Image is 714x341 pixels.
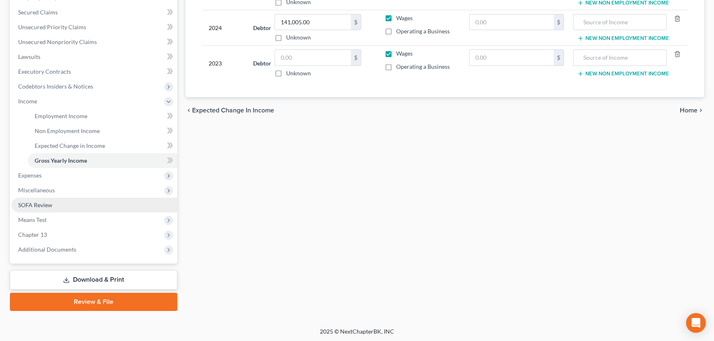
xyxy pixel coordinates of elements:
span: Wages [396,14,413,21]
label: Unknown [286,33,311,42]
div: Open Intercom Messenger [686,313,706,333]
span: Codebtors Insiders & Notices [18,83,93,90]
span: Miscellaneous [18,187,55,194]
span: SOFA Review [18,201,52,208]
span: Operating a Business [396,63,450,70]
a: Download & Print [10,270,177,290]
input: Source of Income [578,14,662,30]
span: Executory Contracts [18,68,71,75]
span: Expected Change in Income [35,142,105,149]
a: Review & File [10,293,177,311]
a: Unsecured Priority Claims [12,20,177,35]
span: Non Employment Income [35,127,100,134]
div: $ [351,50,361,65]
a: Secured Claims [12,5,177,20]
span: Unsecured Priority Claims [18,23,86,30]
span: Wages [396,50,413,57]
span: Secured Claims [18,9,58,16]
span: Lawsuits [18,53,40,60]
i: chevron_right [698,107,704,114]
a: Non Employment Income [28,124,177,138]
div: 2024 [209,14,240,42]
span: Expected Change in Income [192,107,274,114]
a: Executory Contracts [12,64,177,79]
label: Debtor [253,23,271,32]
a: Gross Yearly Income [28,153,177,168]
div: $ [554,14,564,30]
button: New Non Employment Income [577,35,669,42]
div: 2023 [209,49,240,77]
input: 0.00 [470,50,554,65]
input: 0.00 [470,14,554,30]
button: chevron_left Expected Change in Income [186,107,274,114]
span: Expenses [18,172,42,179]
span: Employment Income [35,112,87,119]
a: Expected Change in Income [28,138,177,153]
span: Home [680,107,698,114]
input: Source of Income [578,50,662,65]
input: 0.00 [275,14,351,30]
span: Additional Documents [18,246,76,253]
label: Debtor [253,59,271,68]
span: Gross Yearly Income [35,157,87,164]
span: Income [18,98,37,105]
div: $ [554,50,564,65]
a: SOFA Review [12,198,177,213]
span: Means Test [18,216,47,223]
span: Unsecured Nonpriority Claims [18,38,97,45]
span: Operating a Business [396,28,450,35]
a: Unsecured Nonpriority Claims [12,35,177,49]
input: 0.00 [275,50,351,65]
i: chevron_left [186,107,192,114]
div: $ [351,14,361,30]
a: Lawsuits [12,49,177,64]
button: New Non Employment Income [577,70,669,77]
button: Home chevron_right [680,107,704,114]
a: Employment Income [28,109,177,124]
label: Unknown [286,69,311,77]
span: Chapter 13 [18,231,47,238]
